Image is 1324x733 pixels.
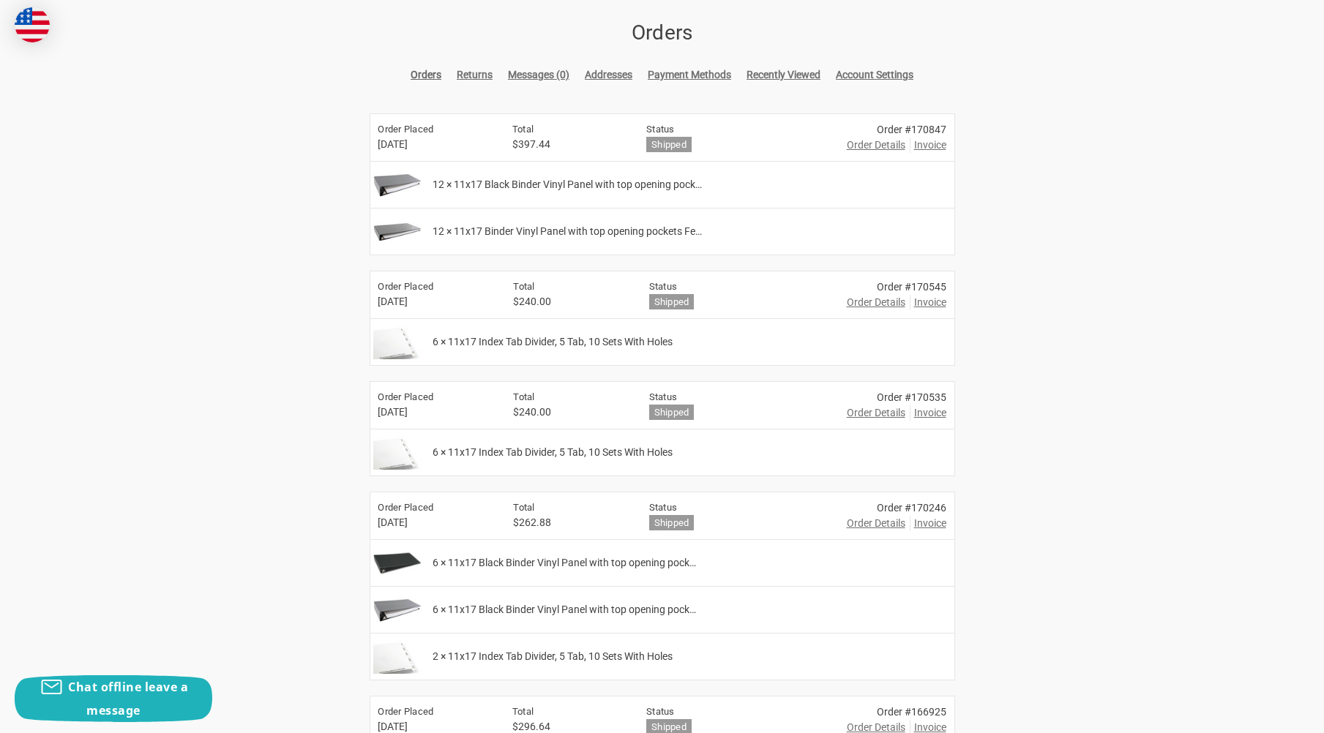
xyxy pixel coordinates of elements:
[513,279,625,294] h6: Total
[646,704,818,719] h6: Status
[847,516,905,531] a: Order Details
[373,592,421,628] img: 11x17 Black Binder Vinyl Panel with top opening pockets Featuring a 3" Angle-D Ring
[842,704,946,720] div: Order #166925
[370,18,955,48] h1: Orders
[847,295,905,310] a: Order Details
[373,639,421,675] img: 11x17 Index Tab Divider, 5 Tab, 10 Sets With Holes
[411,67,441,83] a: Orders
[513,405,625,420] span: $240.00
[433,445,673,460] span: 6 × 11x17 Index Tab Divider, 5 Tab, 10 Sets With Holes
[1203,693,1324,733] iframe: Google Customer Reviews
[649,279,823,294] h6: Status
[585,67,632,83] a: Addresses
[373,167,421,203] img: 11x17 Black Binder Vinyl Panel with top opening pockets Featuring a 3" Angle-D Ring
[914,138,946,153] span: Invoice
[847,500,946,516] div: Order #170246
[373,324,421,361] img: 11x17 Index Tab Divider, 5 Tab, 10 Sets With Holes
[513,294,625,309] span: $240.00
[508,67,569,83] a: Messages (0)
[378,515,490,530] span: [DATE]
[433,602,696,617] span: 6 × 11x17 Black Binder Vinyl Panel with top opening pock…
[378,405,490,420] span: [DATE]
[378,390,490,405] h6: Order Placed
[842,122,946,138] div: Order #170847
[649,500,823,515] h6: Status
[847,405,905,421] a: Order Details
[649,405,695,420] h6: Shipped
[15,675,212,722] button: Chat offline leave a message
[847,138,905,153] a: Order Details
[513,390,625,405] h6: Total
[847,390,946,405] div: Order #170535
[512,122,623,137] h6: Total
[457,67,493,83] a: Returns
[378,122,488,137] h6: Order Placed
[914,516,946,531] span: Invoice
[513,500,625,515] h6: Total
[433,334,673,350] span: 6 × 11x17 Index Tab Divider, 5 Tab, 10 Sets With Holes
[914,295,946,310] span: Invoice
[378,137,488,152] span: [DATE]
[373,435,421,471] img: 11x17 Index Tab Divider, 5 Tab, 10 Sets With Holes
[847,279,946,295] div: Order #170545
[747,67,820,83] a: Recently Viewed
[378,294,490,309] span: [DATE]
[373,545,421,582] img: 11x17 Black Binder Vinyl Panel with top opening pockets Featuring a 2" Angle-D Ring
[378,500,490,515] h6: Order Placed
[433,649,673,664] span: 2 × 11x17 Index Tab Divider, 5 Tab, 10 Sets With Holes
[15,7,50,42] img: duty and tax information for United States
[378,704,488,719] h6: Order Placed
[378,279,490,294] h6: Order Placed
[433,224,702,239] span: 12 × 11x17 Binder Vinyl Panel with top opening pockets Fe…
[512,704,623,719] h6: Total
[433,555,696,571] span: 6 × 11x17 Black Binder Vinyl Panel with top opening pock…
[433,177,702,192] span: 12 × 11x17 Black Binder Vinyl Panel with top opening pock…
[649,294,695,309] h6: Shipped
[648,67,731,83] a: Payment Methods
[836,67,913,83] a: Account Settings
[646,122,818,137] h6: Status
[68,679,188,718] span: Chat offline leave a message
[646,137,692,152] h6: Shipped
[649,515,695,530] h6: Shipped
[512,137,623,152] span: $397.44
[373,214,421,250] img: 11x17 Binder Vinyl Panel with top opening pockets Featuring a 1.5" Angle-D Ring Black
[649,390,823,405] h6: Status
[914,405,946,421] span: Invoice
[513,515,625,530] span: $262.88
